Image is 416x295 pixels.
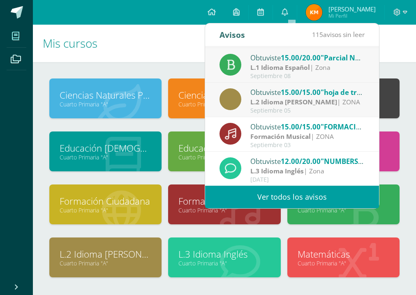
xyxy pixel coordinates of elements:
span: Mi Perfil [328,12,376,19]
a: Ciencias Sociales [178,89,270,101]
div: Avisos [220,23,245,46]
a: Cuarto Primaria "A" [60,153,151,161]
div: Septiembre 08 [250,73,365,80]
div: Obtuviste en [250,87,365,97]
span: 115 [312,30,323,39]
span: 15.00/15.00 [281,122,321,131]
strong: L.3 Idioma Inglés [250,166,304,175]
a: Cuarto Primaria "A" [178,153,270,161]
a: Ciencias Naturales Productividad y Desarrollo [60,89,151,101]
div: [DATE] [250,176,365,183]
div: | Zona [250,166,365,176]
strong: L.1 Idioma Español [250,63,310,72]
a: Cuarto Primaria "A" [178,259,270,267]
a: Cuarto Primaria "A" [178,100,270,108]
div: | ZONA [250,97,365,107]
strong: L.2 Idioma [PERSON_NAME] [250,97,337,106]
div: | ZONA [250,132,365,141]
div: Septiembre 05 [250,107,365,114]
strong: Formación Musical [250,132,311,141]
img: 953adcf1e27fafb5c9fc0aad3c5752b6.png [306,4,322,21]
div: Obtuviste en [250,121,365,132]
a: Ver todos los avisos [205,186,379,208]
div: Obtuviste en [250,156,365,166]
a: Formación Ciudadana [60,195,151,207]
span: "hoja de trabajo 2" [321,88,385,97]
a: L.3 Idioma Inglés [178,248,270,260]
div: | Zona [250,63,365,72]
div: Obtuviste en [250,52,365,63]
a: Matemáticas [298,248,389,260]
span: "NUMBERS 1-100" [321,157,381,166]
a: Cuarto Primaria "A" [298,259,389,267]
span: Mis cursos [43,35,97,51]
a: Cuarto Primaria "A" [60,259,151,267]
a: Educación [DEMOGRAPHIC_DATA] [60,142,151,154]
span: 12.00/20.00 [281,157,321,166]
span: [PERSON_NAME] [328,5,376,13]
a: Cuarto Primaria "A" [60,100,151,108]
a: Cuarto Primaria "A" [298,206,389,214]
a: Cuarto Primaria "A" [178,206,270,214]
a: Formación Musical [178,195,270,207]
span: avisos sin leer [312,30,365,39]
span: 15.00/20.00 [281,53,321,62]
a: L.2 Idioma [PERSON_NAME] [60,248,151,260]
a: Cuarto Primaria "A" [60,206,151,214]
span: 15.00/15.00 [281,88,321,97]
div: Septiembre 03 [250,142,365,149]
a: Educación Física [178,142,270,154]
